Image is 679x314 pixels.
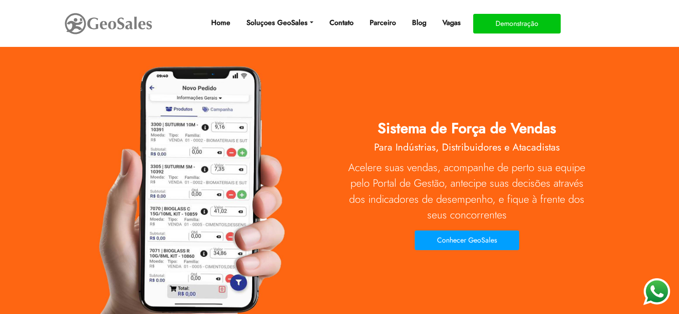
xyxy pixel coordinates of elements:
p: Acelere suas vendas, acompanhe de perto sua equipe pelo Portal de Gestão, antecipe suas decisões ... [346,160,587,223]
a: Home [208,14,234,32]
a: Vagas [439,14,464,32]
a: Blog [408,14,430,32]
img: WhatsApp [643,278,670,305]
button: Conhecer GeoSales [415,230,519,250]
span: Sistema de Força de Vendas [378,118,556,138]
a: Contato [326,14,357,32]
button: Demonstração [473,14,561,33]
img: GeoSales [64,11,153,36]
a: Parceiro [366,14,400,32]
a: Soluçoes GeoSales [243,14,317,32]
h2: Para Indústrias, Distribuidores e Atacadistas [346,141,587,157]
